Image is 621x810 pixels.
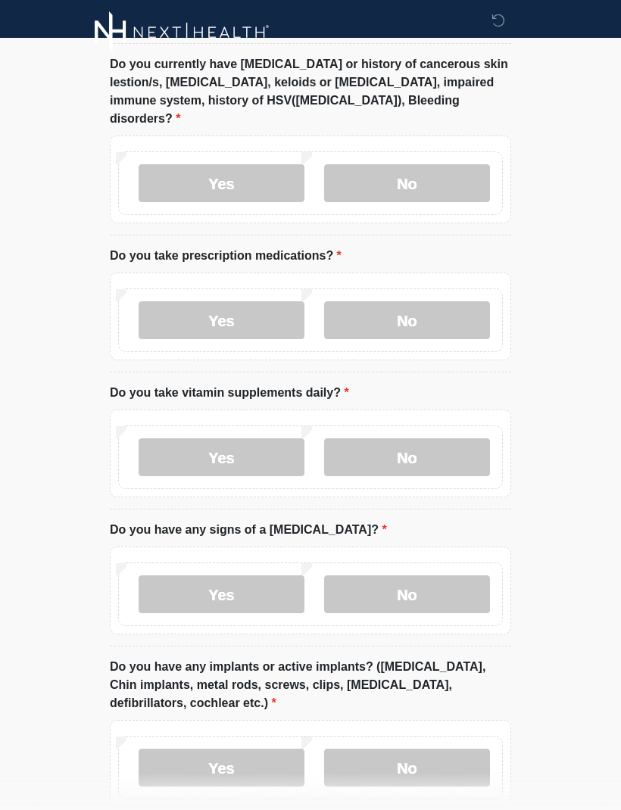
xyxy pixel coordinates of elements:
[324,438,490,476] label: No
[139,301,304,339] label: Yes
[139,575,304,613] label: Yes
[110,521,387,539] label: Do you have any signs of a [MEDICAL_DATA]?
[110,247,342,265] label: Do you take prescription medications?
[324,575,490,613] label: No
[110,384,349,402] label: Do you take vitamin supplements daily?
[324,749,490,787] label: No
[110,658,511,712] label: Do you have any implants or active implants? ([MEDICAL_DATA], Chin implants, metal rods, screws, ...
[139,438,304,476] label: Yes
[324,301,490,339] label: No
[95,11,270,53] img: Next-Health Logo
[324,164,490,202] label: No
[110,55,511,128] label: Do you currently have [MEDICAL_DATA] or history of cancerous skin lestion/s, [MEDICAL_DATA], kelo...
[139,749,304,787] label: Yes
[139,164,304,202] label: Yes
